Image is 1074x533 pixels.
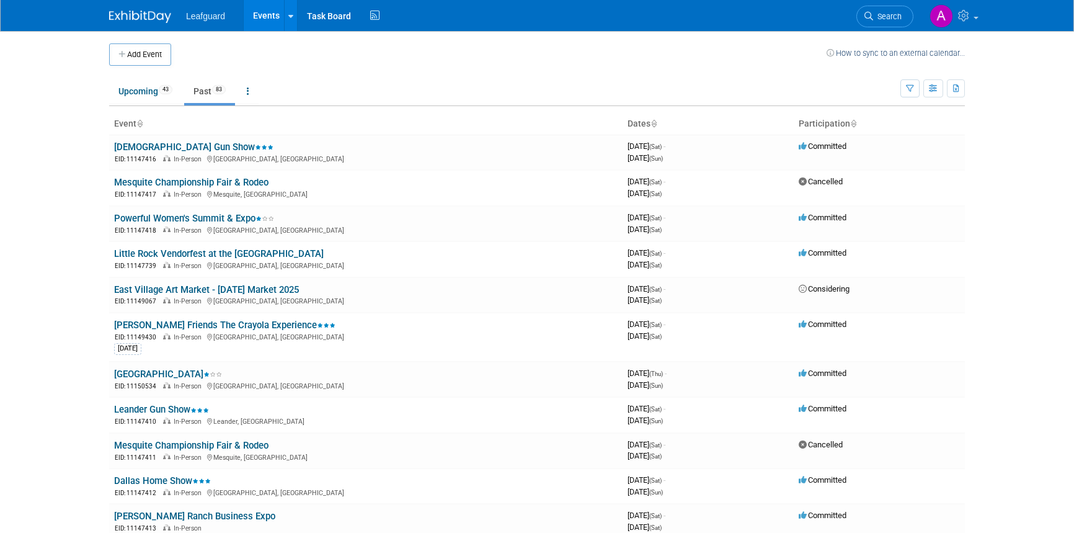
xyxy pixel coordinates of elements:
[628,522,662,532] span: [DATE]
[649,250,662,257] span: (Sat)
[649,226,662,233] span: (Sat)
[114,248,324,259] a: Little Rock Vendorfest at the [GEOGRAPHIC_DATA]
[163,333,171,339] img: In-Person Event
[628,451,662,460] span: [DATE]
[163,297,171,303] img: In-Person Event
[114,189,618,199] div: Mesquite, [GEOGRAPHIC_DATA]
[628,331,662,341] span: [DATE]
[115,262,161,269] span: EID: 11147739
[663,320,665,329] span: -
[628,141,665,151] span: [DATE]
[873,12,902,21] span: Search
[114,511,275,522] a: [PERSON_NAME] Ranch Business Expo
[114,295,618,306] div: [GEOGRAPHIC_DATA], [GEOGRAPHIC_DATA]
[799,404,846,413] span: Committed
[114,225,618,235] div: [GEOGRAPHIC_DATA], [GEOGRAPHIC_DATA]
[184,79,235,103] a: Past83
[163,226,171,233] img: In-Person Event
[649,179,662,186] span: (Sat)
[163,382,171,388] img: In-Person Event
[114,369,222,380] a: [GEOGRAPHIC_DATA]
[663,440,665,449] span: -
[114,475,211,486] a: Dallas Home Show
[115,191,161,198] span: EID: 11147417
[649,370,663,377] span: (Thu)
[650,119,657,128] a: Sort by Start Date
[628,404,665,413] span: [DATE]
[628,320,665,329] span: [DATE]
[628,284,665,293] span: [DATE]
[628,511,665,520] span: [DATE]
[114,380,618,391] div: [GEOGRAPHIC_DATA], [GEOGRAPHIC_DATA]
[114,141,273,153] a: [DEMOGRAPHIC_DATA] Gun Show
[799,177,843,186] span: Cancelled
[649,297,662,304] span: (Sat)
[623,114,794,135] th: Dates
[649,321,662,328] span: (Sat)
[109,43,171,66] button: Add Event
[649,262,662,269] span: (Sat)
[799,369,846,378] span: Committed
[114,153,618,164] div: [GEOGRAPHIC_DATA], [GEOGRAPHIC_DATA]
[799,511,846,520] span: Committed
[114,177,268,188] a: Mesquite Championship Fair & Rodeo
[628,177,665,186] span: [DATE]
[663,475,665,485] span: -
[114,404,209,415] a: Leander Gun Show
[827,48,965,58] a: How to sync to an external calendar...
[649,215,662,222] span: (Sat)
[628,225,662,234] span: [DATE]
[628,153,663,163] span: [DATE]
[663,511,665,520] span: -
[114,284,299,295] a: East Village Art Market - [DATE] Market 2025
[163,262,171,268] img: In-Person Event
[174,418,205,426] span: In-Person
[850,119,856,128] a: Sort by Participation Type
[159,85,172,94] span: 43
[856,6,913,27] a: Search
[649,155,663,162] span: (Sun)
[628,213,665,222] span: [DATE]
[799,213,846,222] span: Committed
[628,248,665,258] span: [DATE]
[174,297,205,305] span: In-Person
[114,213,274,224] a: Powerful Women's Summit & Expo
[115,156,161,163] span: EID: 11147416
[174,382,205,390] span: In-Person
[163,418,171,424] img: In-Person Event
[174,454,205,462] span: In-Person
[799,141,846,151] span: Committed
[799,248,846,258] span: Committed
[649,286,662,293] span: (Sat)
[649,382,663,389] span: (Sun)
[174,226,205,235] span: In-Person
[628,440,665,449] span: [DATE]
[114,331,618,342] div: [GEOGRAPHIC_DATA], [GEOGRAPHIC_DATA]
[628,369,667,378] span: [DATE]
[649,453,662,460] span: (Sat)
[649,513,662,519] span: (Sat)
[114,452,618,462] div: Mesquite, [GEOGRAPHIC_DATA]
[115,227,161,234] span: EID: 11147418
[930,4,953,28] img: Arlene Duncan
[136,119,143,128] a: Sort by Event Name
[628,416,663,425] span: [DATE]
[174,489,205,497] span: In-Person
[649,489,663,496] span: (Sun)
[114,320,335,331] a: [PERSON_NAME] Friends The Crayola Experience
[174,524,205,532] span: In-Person
[628,189,662,198] span: [DATE]
[628,487,663,496] span: [DATE]
[109,79,182,103] a: Upcoming43
[174,262,205,270] span: In-Person
[109,11,171,23] img: ExhibitDay
[649,333,662,340] span: (Sat)
[649,524,662,531] span: (Sat)
[163,454,171,460] img: In-Person Event
[628,380,663,390] span: [DATE]
[628,475,665,485] span: [DATE]
[649,190,662,197] span: (Sat)
[163,524,171,531] img: In-Person Event
[663,284,665,293] span: -
[114,416,618,426] div: Leander, [GEOGRAPHIC_DATA]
